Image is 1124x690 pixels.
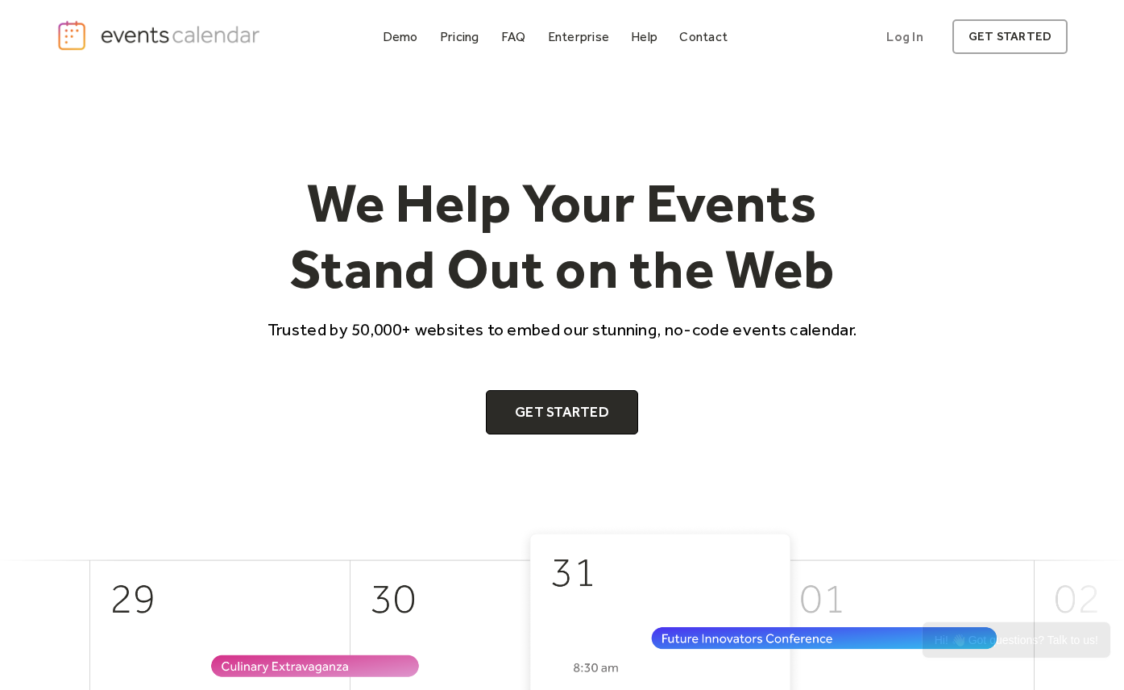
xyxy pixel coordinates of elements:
[495,26,533,48] a: FAQ
[440,32,479,41] div: Pricing
[253,170,872,301] h1: We Help Your Events Stand Out on the Web
[433,26,486,48] a: Pricing
[870,19,939,54] a: Log In
[253,318,872,341] p: Trusted by 50,000+ websites to embed our stunning, no-code events calendar.
[376,26,425,48] a: Demo
[952,19,1068,54] a: get started
[541,26,616,48] a: Enterprise
[673,26,734,48] a: Contact
[624,26,664,48] a: Help
[679,32,728,41] div: Contact
[486,390,638,435] a: Get Started
[56,19,264,52] a: home
[548,32,609,41] div: Enterprise
[631,32,657,41] div: Help
[501,32,526,41] div: FAQ
[383,32,418,41] div: Demo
